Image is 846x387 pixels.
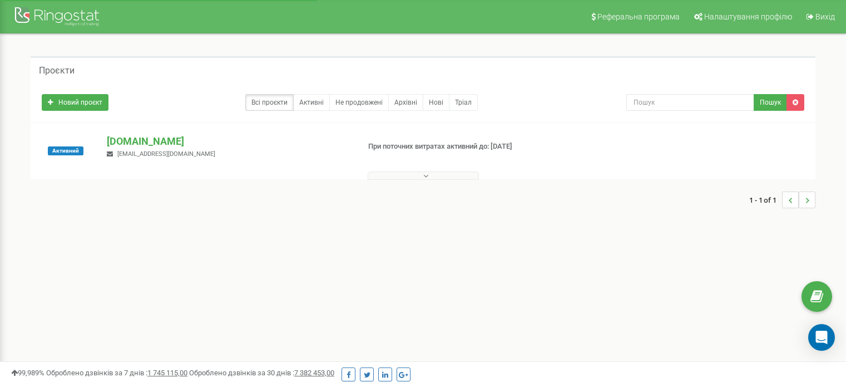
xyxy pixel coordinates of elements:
[808,324,835,351] div: Open Intercom Messenger
[329,94,389,111] a: Не продовжені
[749,192,782,208] span: 1 - 1 of 1
[388,94,423,111] a: Архівні
[11,369,44,377] span: 99,989%
[626,94,754,111] input: Пошук
[423,94,449,111] a: Нові
[39,66,75,76] h5: Проєкти
[107,134,350,149] p: [DOMAIN_NAME]
[293,94,330,111] a: Активні
[294,369,334,377] u: 7 382 453,00
[245,94,294,111] a: Всі проєкти
[48,146,83,155] span: Активний
[42,94,108,111] a: Новий проєкт
[368,141,546,152] p: При поточних витратах активний до: [DATE]
[147,369,187,377] u: 1 745 115,00
[754,94,787,111] button: Пошук
[189,369,334,377] span: Оброблено дзвінків за 30 днів :
[749,180,815,219] nav: ...
[46,369,187,377] span: Оброблено дзвінків за 7 днів :
[815,12,835,21] span: Вихід
[117,150,215,158] span: [EMAIL_ADDRESS][DOMAIN_NAME]
[597,12,680,21] span: Реферальна програма
[704,12,792,21] span: Налаштування профілю
[449,94,478,111] a: Тріал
